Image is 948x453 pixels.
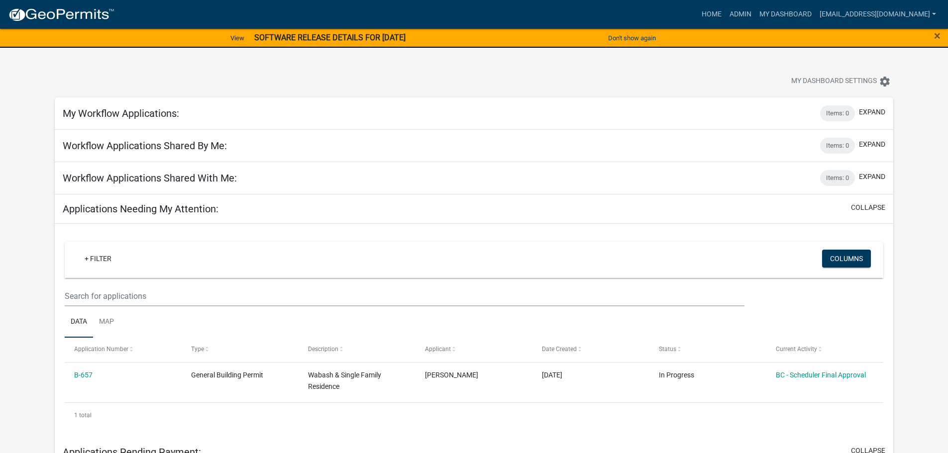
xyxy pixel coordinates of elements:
[65,338,182,362] datatable-header-cell: Application Number
[859,139,885,150] button: expand
[93,306,120,338] a: Map
[934,30,941,42] button: Close
[934,29,941,43] span: ×
[182,338,299,362] datatable-header-cell: Type
[659,371,694,379] span: In Progress
[820,105,855,121] div: Items: 0
[542,346,577,353] span: Date Created
[879,76,891,88] i: settings
[859,172,885,182] button: expand
[816,5,940,24] a: [EMAIL_ADDRESS][DOMAIN_NAME]
[425,346,451,353] span: Applicant
[649,338,766,362] datatable-header-cell: Status
[726,5,755,24] a: Admin
[851,202,885,213] button: collapse
[698,5,726,24] a: Home
[791,76,877,88] span: My Dashboard Settings
[63,140,227,152] h5: Workflow Applications Shared By Me:
[766,338,883,362] datatable-header-cell: Current Activity
[191,371,263,379] span: General Building Permit
[308,346,338,353] span: Description
[63,107,179,119] h5: My Workflow Applications:
[820,138,855,154] div: Items: 0
[532,338,649,362] datatable-header-cell: Date Created
[65,286,744,306] input: Search for applications
[65,306,93,338] a: Data
[226,30,248,46] a: View
[63,203,218,215] h5: Applications Needing My Attention:
[659,346,676,353] span: Status
[74,371,93,379] a: B-657
[191,346,204,353] span: Type
[604,30,660,46] button: Don't show again
[755,5,816,24] a: My Dashboard
[308,371,381,390] span: Wabash & Single Family Residence
[254,33,406,42] strong: SOFTWARE RELEASE DETAILS FOR [DATE]
[542,371,562,379] span: 09/04/2025
[55,224,893,438] div: collapse
[859,107,885,117] button: expand
[822,250,871,268] button: Columns
[783,72,899,91] button: My Dashboard Settingssettings
[77,250,119,268] a: + Filter
[820,170,855,186] div: Items: 0
[776,346,817,353] span: Current Activity
[416,338,532,362] datatable-header-cell: Applicant
[299,338,416,362] datatable-header-cell: Description
[74,346,128,353] span: Application Number
[63,172,237,184] h5: Workflow Applications Shared With Me:
[65,403,883,428] div: 1 total
[776,371,866,379] a: BC - Scheduler Final Approval
[425,371,478,379] span: Shane Weist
